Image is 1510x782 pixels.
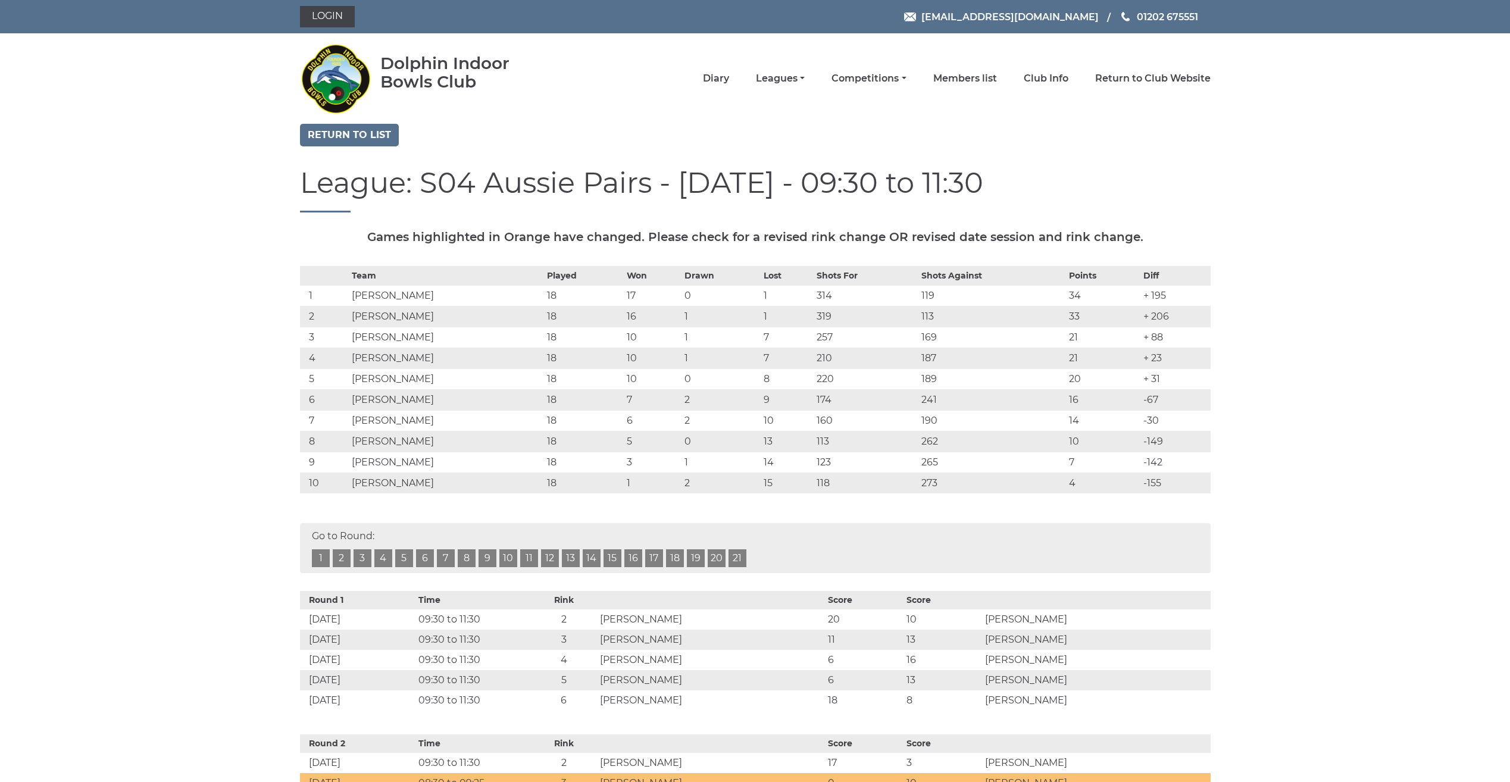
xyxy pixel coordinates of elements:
td: -30 [1140,410,1211,431]
td: [PERSON_NAME] [349,285,545,306]
td: 319 [814,306,918,327]
td: 3 [904,753,982,773]
td: 18 [544,431,623,452]
td: [PERSON_NAME] [982,753,1210,773]
th: Score [825,734,904,753]
td: 10 [1066,431,1140,452]
td: 3 [624,452,682,473]
td: 241 [918,389,1067,410]
a: 11 [520,549,538,567]
td: [PERSON_NAME] [349,368,545,389]
td: [PERSON_NAME] [597,630,825,650]
td: 18 [544,389,623,410]
td: [PERSON_NAME] [349,306,545,327]
td: 18 [544,368,623,389]
td: -149 [1140,431,1211,452]
td: 20 [1066,368,1140,389]
a: 18 [666,549,684,567]
td: [PERSON_NAME] [349,473,545,493]
img: Phone us [1121,12,1130,21]
img: Email [904,12,916,21]
td: 257 [814,327,918,348]
td: [PERSON_NAME] [349,431,545,452]
th: Won [624,266,682,285]
td: 6 [825,650,904,670]
td: -67 [1140,389,1211,410]
td: 18 [544,452,623,473]
td: 15 [761,473,814,493]
a: 16 [624,549,642,567]
td: [PERSON_NAME] [597,753,825,773]
td: 9 [300,452,349,473]
td: 10 [761,410,814,431]
td: + 23 [1140,348,1211,368]
td: [PERSON_NAME] [982,630,1210,650]
a: Members list [933,72,997,85]
td: [DATE] [300,670,415,690]
td: 13 [904,670,982,690]
a: 3 [354,549,371,567]
a: Return to list [300,124,399,146]
th: Round 1 [300,591,415,609]
img: Dolphin Indoor Bowls Club [300,37,371,120]
td: 119 [918,285,1067,306]
td: 210 [814,348,918,368]
td: 2 [300,306,349,327]
a: Club Info [1024,72,1068,85]
a: Login [300,6,355,27]
td: 5 [300,368,349,389]
td: 1 [681,306,761,327]
td: 265 [918,452,1067,473]
a: 19 [687,549,705,567]
td: 17 [825,753,904,773]
a: 21 [729,549,746,567]
td: 09:30 to 11:30 [415,609,531,630]
td: 18 [544,327,623,348]
td: 7 [1066,452,1140,473]
td: 09:30 to 11:30 [415,753,531,773]
td: 5 [624,431,682,452]
td: 1 [300,285,349,306]
td: + 88 [1140,327,1211,348]
td: 18 [544,285,623,306]
a: 5 [395,549,413,567]
td: 3 [300,327,349,348]
td: 14 [761,452,814,473]
a: Return to Club Website [1095,72,1211,85]
th: Time [415,734,531,753]
td: 187 [918,348,1067,368]
td: 09:30 to 11:30 [415,670,531,690]
td: 1 [681,327,761,348]
th: Team [349,266,545,285]
a: Leagues [756,72,805,85]
td: 6 [624,410,682,431]
td: 8 [904,690,982,711]
th: Score [904,734,982,753]
td: [PERSON_NAME] [597,670,825,690]
td: + 195 [1140,285,1211,306]
td: 6 [825,670,904,690]
td: 18 [544,348,623,368]
td: -142 [1140,452,1211,473]
td: 273 [918,473,1067,493]
th: Score [904,591,982,609]
td: [DATE] [300,650,415,670]
a: 10 [499,549,517,567]
td: + 206 [1140,306,1211,327]
td: 0 [681,285,761,306]
th: Drawn [681,266,761,285]
a: 14 [583,549,601,567]
td: 9 [761,389,814,410]
a: 13 [562,549,580,567]
td: 1 [761,285,814,306]
td: 8 [300,431,349,452]
td: [PERSON_NAME] [349,410,545,431]
td: 169 [918,327,1067,348]
td: 18 [544,473,623,493]
th: Time [415,591,531,609]
td: 113 [918,306,1067,327]
td: 123 [814,452,918,473]
td: 09:30 to 11:30 [415,690,531,711]
td: 16 [624,306,682,327]
td: 174 [814,389,918,410]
